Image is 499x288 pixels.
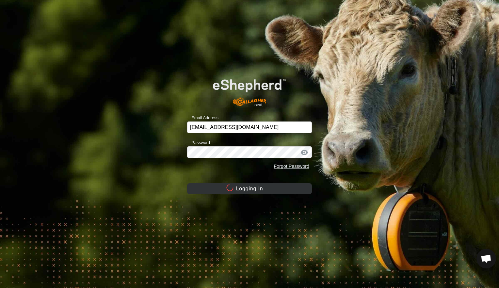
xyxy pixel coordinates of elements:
div: Open chat [476,249,496,268]
label: Password [187,139,210,146]
a: Forgot Password [274,164,309,169]
label: Email Address [187,115,218,121]
img: E-shepherd Logo [200,69,299,111]
input: Email Address [187,121,312,133]
button: Logging In [187,183,312,194]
